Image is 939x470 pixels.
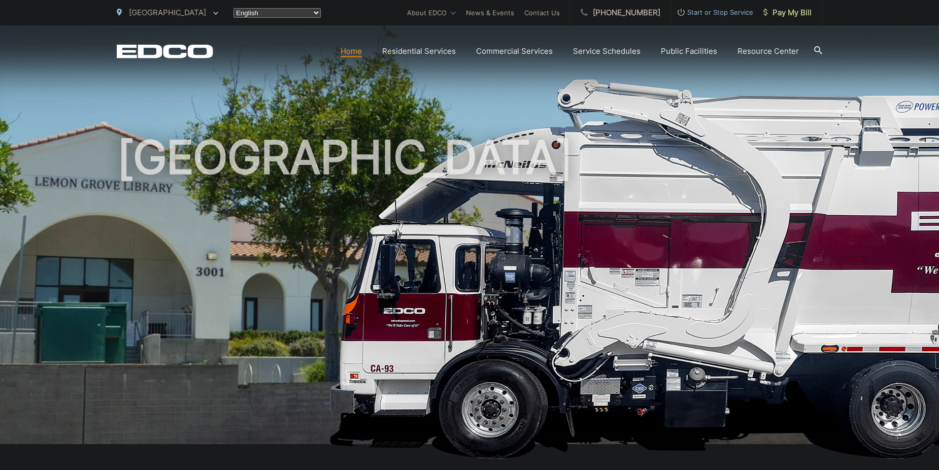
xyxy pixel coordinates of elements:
a: Resource Center [737,45,799,57]
a: Residential Services [382,45,456,57]
a: Home [341,45,362,57]
span: [GEOGRAPHIC_DATA] [129,8,206,17]
a: Service Schedules [573,45,641,57]
a: Contact Us [524,7,560,19]
a: Commercial Services [476,45,553,57]
select: Select a language [233,8,321,18]
a: News & Events [466,7,514,19]
span: Pay My Bill [763,7,812,19]
a: Public Facilities [661,45,717,57]
a: About EDCO [407,7,456,19]
a: EDCD logo. Return to the homepage. [117,44,213,58]
h1: [GEOGRAPHIC_DATA] [117,132,822,453]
